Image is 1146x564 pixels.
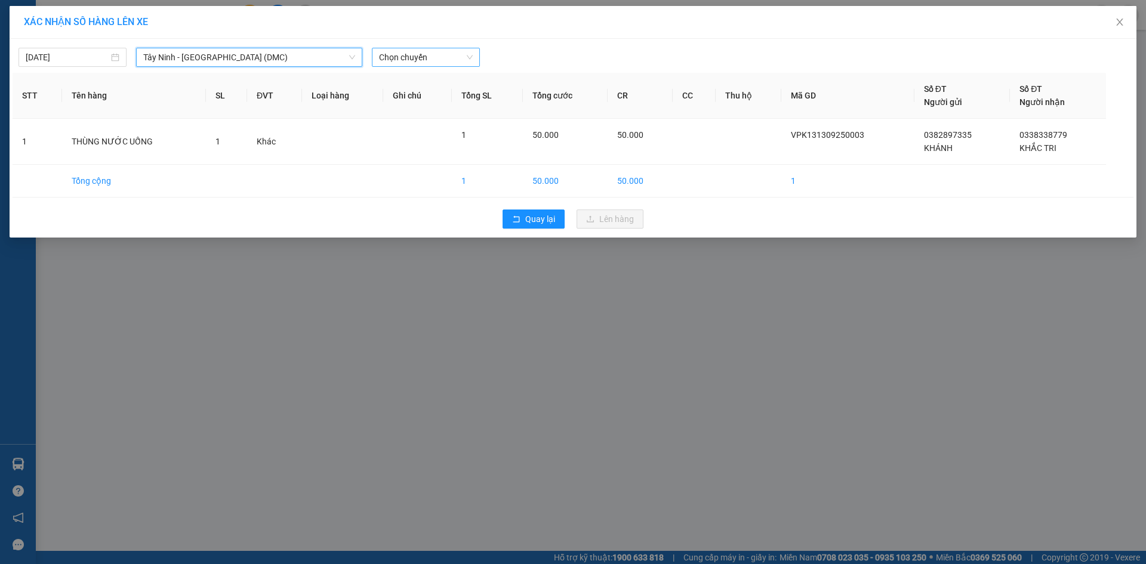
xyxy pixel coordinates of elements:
[1019,143,1056,153] span: KHẮC TRI
[608,165,673,198] td: 50.000
[206,73,247,119] th: SL
[924,97,962,107] span: Người gửi
[525,212,555,226] span: Quay lại
[215,137,220,146] span: 1
[13,73,62,119] th: STT
[452,73,523,119] th: Tổng SL
[673,73,716,119] th: CC
[24,16,148,27] span: XÁC NHẬN SỐ HÀNG LÊN XE
[349,54,356,61] span: down
[112,44,499,59] li: Hotline: 1900 8153
[461,130,466,140] span: 1
[924,84,947,94] span: Số ĐT
[791,130,864,140] span: VPK131309250003
[781,73,914,119] th: Mã GD
[512,215,520,224] span: rollback
[924,143,953,153] span: KHÁNH
[523,73,608,119] th: Tổng cước
[716,73,781,119] th: Thu hộ
[924,130,972,140] span: 0382897335
[247,119,302,165] td: Khác
[523,165,608,198] td: 50.000
[62,119,206,165] td: THÙNG NƯỚC UỐNG
[1115,17,1125,27] span: close
[452,165,523,198] td: 1
[1019,130,1067,140] span: 0338338779
[577,209,643,229] button: uploadLên hàng
[532,130,559,140] span: 50.000
[1103,6,1136,39] button: Close
[112,29,499,44] li: [STREET_ADDRESS][PERSON_NAME]. [GEOGRAPHIC_DATA], Tỉnh [GEOGRAPHIC_DATA]
[608,73,673,119] th: CR
[62,73,206,119] th: Tên hàng
[26,51,109,64] input: 13/09/2025
[781,165,914,198] td: 1
[143,48,355,66] span: Tây Ninh - Sài Gòn (DMC)
[302,73,383,119] th: Loại hàng
[247,73,302,119] th: ĐVT
[383,73,452,119] th: Ghi chú
[1019,84,1042,94] span: Số ĐT
[13,119,62,165] td: 1
[15,15,75,75] img: logo.jpg
[1019,97,1065,107] span: Người nhận
[62,165,206,198] td: Tổng cộng
[15,87,109,106] b: GỬI : PV K13
[617,130,643,140] span: 50.000
[379,48,473,66] span: Chọn chuyến
[503,209,565,229] button: rollbackQuay lại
